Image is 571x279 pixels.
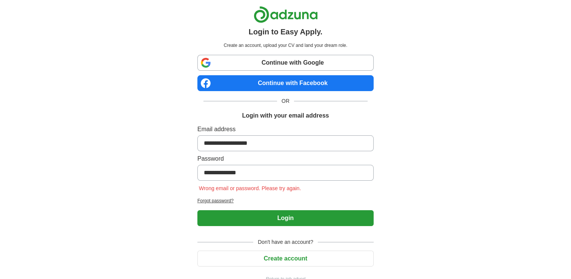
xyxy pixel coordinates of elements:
button: Login [197,210,374,226]
img: Adzuna logo [254,6,318,23]
button: Create account [197,251,374,267]
p: Create an account, upload your CV and land your dream role. [199,42,372,49]
h1: Login to Easy Apply. [249,26,323,37]
label: Password [197,154,374,163]
a: Create account [197,255,374,262]
span: Wrong email or password. Please try again. [197,185,303,191]
span: OR [277,97,294,105]
label: Email address [197,125,374,134]
span: Don't have an account? [253,238,318,246]
h1: Login with your email address [242,111,329,120]
a: Continue with Facebook [197,75,374,91]
a: Continue with Google [197,55,374,71]
a: Forgot password? [197,197,374,204]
